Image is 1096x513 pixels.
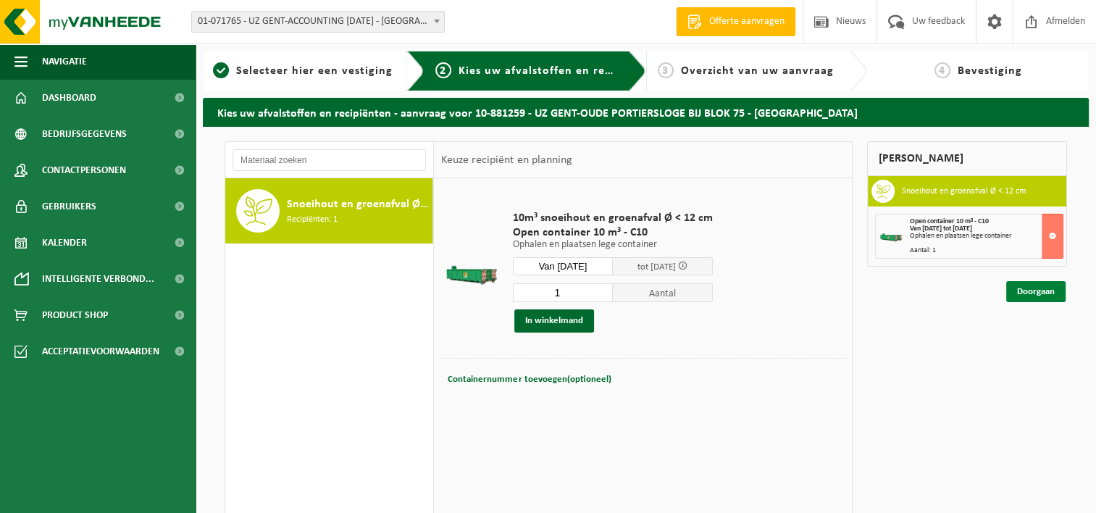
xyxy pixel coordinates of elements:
[42,225,87,261] span: Kalender
[958,65,1022,77] span: Bevestiging
[902,180,1026,203] h3: Snoeihout en groenafval Ø < 12 cm
[513,257,613,275] input: Selecteer datum
[676,7,795,36] a: Offerte aanvragen
[910,247,1063,254] div: Aantal: 1
[213,62,229,78] span: 1
[910,217,989,225] span: Open container 10 m³ - C10
[934,62,950,78] span: 4
[658,62,674,78] span: 3
[287,213,338,227] span: Recipiënten: 1
[514,309,594,333] button: In winkelmand
[513,240,713,250] p: Ophalen en plaatsen lege container
[448,375,611,384] span: Containernummer toevoegen(optioneel)
[446,370,612,390] button: Containernummer toevoegen(optioneel)
[42,80,96,116] span: Dashboard
[42,152,126,188] span: Contactpersonen
[637,262,676,272] span: tot [DATE]
[513,225,713,240] span: Open container 10 m³ - C10
[203,98,1089,126] h2: Kies uw afvalstoffen en recipiënten - aanvraag voor 10-881259 - UZ GENT-OUDE PORTIERSLOGE BIJ BLO...
[1006,281,1066,302] a: Doorgaan
[910,233,1063,240] div: Ophalen en plaatsen lege container
[867,141,1067,176] div: [PERSON_NAME]
[681,65,834,77] span: Overzicht van uw aanvraag
[435,62,451,78] span: 2
[42,333,159,370] span: Acceptatievoorwaarden
[225,178,433,243] button: Snoeihout en groenafval Ø < 12 cm Recipiënten: 1
[233,149,426,171] input: Materiaal zoeken
[613,283,713,302] span: Aantal
[42,116,127,152] span: Bedrijfsgegevens
[42,297,108,333] span: Product Shop
[910,225,972,233] strong: Van [DATE] tot [DATE]
[287,196,429,213] span: Snoeihout en groenafval Ø < 12 cm
[236,65,393,77] span: Selecteer hier een vestiging
[191,11,445,33] span: 01-071765 - UZ GENT-ACCOUNTING 0 BC - GENT
[42,188,96,225] span: Gebruikers
[192,12,444,32] span: 01-071765 - UZ GENT-ACCOUNTING 0 BC - GENT
[42,261,154,297] span: Intelligente verbond...
[706,14,788,29] span: Offerte aanvragen
[513,211,713,225] span: 10m³ snoeihout en groenafval Ø < 12 cm
[42,43,87,80] span: Navigatie
[434,142,579,178] div: Keuze recipiënt en planning
[459,65,658,77] span: Kies uw afvalstoffen en recipiënten
[210,62,396,80] a: 1Selecteer hier een vestiging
